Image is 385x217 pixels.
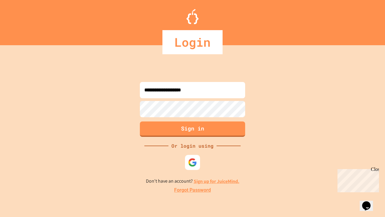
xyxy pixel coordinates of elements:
iframe: chat widget [335,167,379,192]
button: Sign in [140,121,245,137]
div: Or login using [168,142,217,149]
iframe: chat widget [360,193,379,211]
img: google-icon.svg [188,158,197,167]
div: Login [162,30,223,54]
p: Don't have an account? [146,178,239,185]
a: Sign up for JuiceMind. [194,178,239,184]
div: Chat with us now!Close [2,2,42,38]
img: Logo.svg [186,9,199,24]
a: Forgot Password [174,187,211,194]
